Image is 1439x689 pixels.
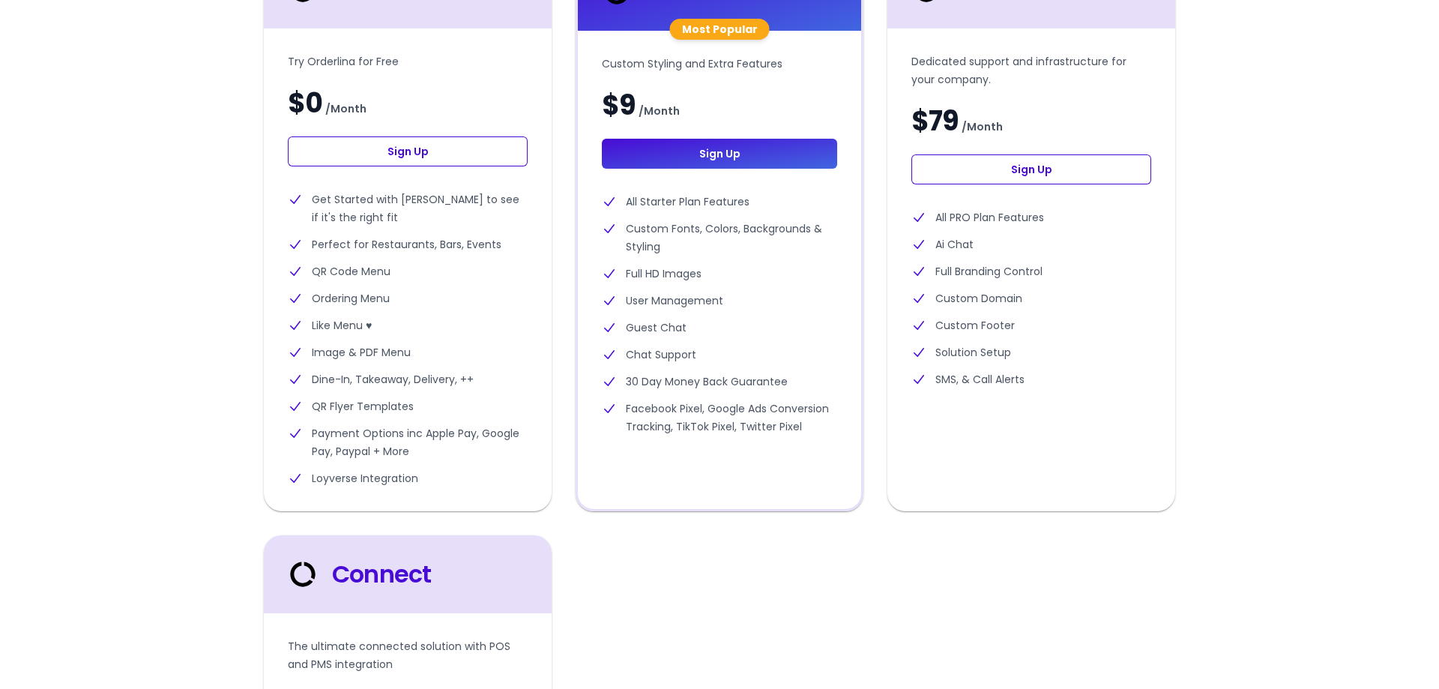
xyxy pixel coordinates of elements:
li: QR Code Menu [288,262,528,280]
span: $0 [288,88,322,118]
li: 30 Day Money Back Guarantee [602,373,837,391]
li: SMS, & Call Alerts [911,370,1151,388]
li: Payment Options inc Apple Pay, Google Pay, Paypal + More [288,424,528,460]
span: $9 [602,91,636,121]
li: Solution Setup [911,343,1151,361]
span: / Month [639,102,680,120]
li: User Management [602,292,837,310]
span: $79 [911,106,959,136]
li: Ordering Menu [288,289,528,307]
li: Chat Support [602,346,837,364]
p: Dedicated support and infrastructure for your company. [911,52,1151,88]
p: Custom Styling and Extra Features [602,55,837,73]
p: Try Orderlina for Free [288,52,528,70]
li: Perfect for Restaurants, Bars, Events [288,235,528,253]
a: Sign Up [602,139,837,169]
a: Sign Up [911,154,1151,184]
li: Dine-In, Takeaway, Delivery, ++ [288,370,528,388]
li: All PRO Plan Features [911,208,1151,226]
li: Custom Fonts, Colors, Backgrounds & Styling [602,220,837,256]
li: QR Flyer Templates [288,397,528,415]
li: Like Menu ♥ [288,316,528,334]
li: Facebook Pixel, Google Ads Conversion Tracking, TikTok Pixel, Twitter Pixel [602,400,837,436]
span: / Month [325,100,366,118]
li: Full HD Images [602,265,837,283]
span: / Month [962,118,1003,136]
li: Get Started with [PERSON_NAME] to see if it's the right fit [288,190,528,226]
div: Most Popular [670,19,770,40]
li: Image & PDF Menu [288,343,528,361]
li: Custom Footer [911,316,1151,334]
p: The ultimate connected solution with POS and PMS integration [288,637,528,673]
div: Connect [285,556,431,592]
li: Ai Chat [911,235,1151,253]
li: Loyverse Integration [288,469,528,487]
li: Custom Domain [911,289,1151,307]
li: Guest Chat [602,319,837,337]
li: All Starter Plan Features [602,193,837,211]
a: Sign Up [288,136,528,166]
li: Full Branding Control [911,262,1151,280]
